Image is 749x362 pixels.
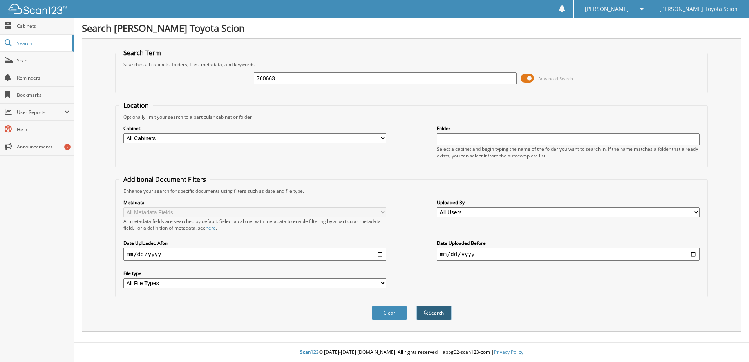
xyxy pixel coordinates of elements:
span: Announcements [17,143,70,150]
span: Search [17,40,69,47]
span: Help [17,126,70,133]
a: here [206,224,216,231]
button: Search [416,306,452,320]
label: File type [123,270,386,277]
legend: Additional Document Filters [119,175,210,184]
label: Uploaded By [437,199,700,206]
span: Advanced Search [538,76,573,81]
span: Scan [17,57,70,64]
input: start [123,248,386,261]
span: Bookmarks [17,92,70,98]
div: 7 [64,144,71,150]
div: © [DATE]-[DATE] [DOMAIN_NAME]. All rights reserved | appg02-scan123-com | [74,343,749,362]
span: [PERSON_NAME] Toyota Scion [659,7,738,11]
span: Cabinets [17,23,70,29]
div: Optionally limit your search to a particular cabinet or folder [119,114,704,120]
div: Enhance your search for specific documents using filters such as date and file type. [119,188,704,194]
label: Cabinet [123,125,386,132]
a: Privacy Policy [494,349,523,355]
label: Folder [437,125,700,132]
input: end [437,248,700,261]
legend: Search Term [119,49,165,57]
label: Date Uploaded After [123,240,386,246]
span: User Reports [17,109,64,116]
div: Select a cabinet and begin typing the name of the folder you want to search in. If the name match... [437,146,700,159]
label: Metadata [123,199,386,206]
img: scan123-logo-white.svg [8,4,67,14]
h1: Search [PERSON_NAME] Toyota Scion [82,22,741,34]
span: [PERSON_NAME] [585,7,629,11]
span: Reminders [17,74,70,81]
div: All metadata fields are searched by default. Select a cabinet with metadata to enable filtering b... [123,218,386,231]
label: Date Uploaded Before [437,240,700,246]
legend: Location [119,101,153,110]
div: Searches all cabinets, folders, files, metadata, and keywords [119,61,704,68]
span: Scan123 [300,349,319,355]
button: Clear [372,306,407,320]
